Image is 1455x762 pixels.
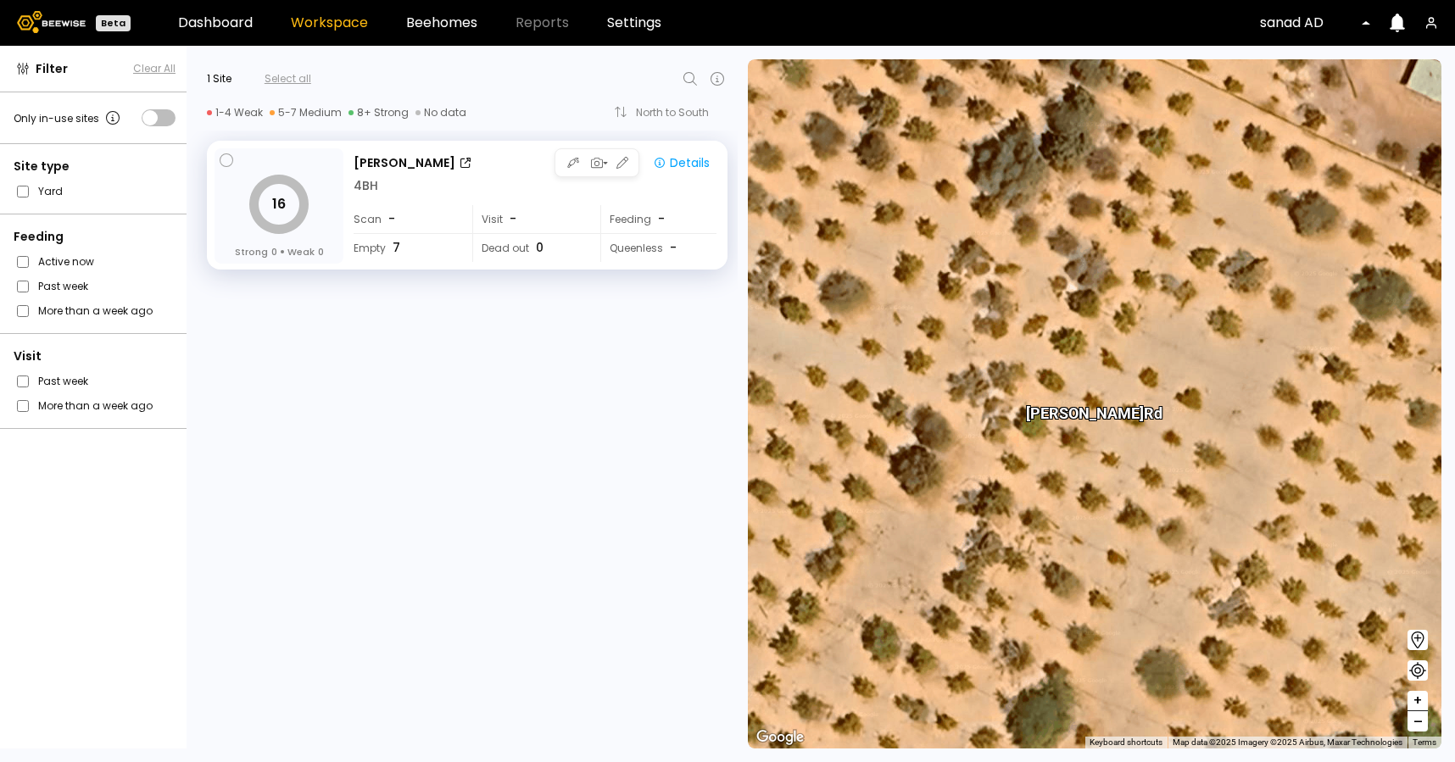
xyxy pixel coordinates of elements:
[354,177,378,195] div: 4 BH
[291,16,368,30] a: Workspace
[1090,737,1162,748] button: Keyboard shortcuts
[38,182,63,200] label: Yard
[1173,737,1402,747] span: Map data ©2025 Imagery ©2025 Airbus, Maxar Technologies
[752,726,808,748] img: Google
[752,726,808,748] a: Open this area in Google Maps (opens a new window)
[393,239,400,257] span: 7
[38,397,153,414] label: More than a week ago
[536,239,544,257] span: 0
[472,205,588,233] div: Visit
[607,16,661,30] a: Settings
[14,348,176,365] div: Visit
[670,239,677,257] span: -
[510,210,516,228] span: -
[348,106,409,120] div: 8+ Strong
[415,106,466,120] div: No data
[406,16,477,30] a: Beehomes
[646,152,716,174] button: Details
[207,71,231,86] div: 1 Site
[636,108,721,118] div: North to South
[1413,737,1436,747] a: Terms (opens in new tab)
[1413,711,1423,732] span: –
[17,11,86,33] img: Beewise logo
[318,245,324,259] span: 0
[270,106,342,120] div: 5-7 Medium
[388,210,395,228] span: -
[207,106,263,120] div: 1-4 Weak
[96,15,131,31] div: Beta
[516,16,569,30] span: Reports
[133,61,176,76] button: Clear All
[38,277,88,295] label: Past week
[38,253,94,270] label: Active now
[354,234,460,262] div: Empty
[600,205,716,233] div: Feeding
[354,154,455,172] div: [PERSON_NAME]
[271,245,277,259] span: 0
[1026,387,1162,422] div: [PERSON_NAME] Rd
[38,372,88,390] label: Past week
[14,158,176,175] div: Site type
[1408,691,1428,711] button: +
[472,234,588,262] div: Dead out
[36,60,68,78] span: Filter
[1408,711,1428,731] button: –
[600,234,716,262] div: Queenless
[265,71,311,86] div: Select all
[354,205,460,233] div: Scan
[272,194,286,214] tspan: 16
[235,245,324,259] div: Strong Weak
[14,228,176,246] div: Feeding
[178,16,253,30] a: Dashboard
[1413,690,1423,711] span: +
[658,210,666,228] div: -
[653,155,710,170] div: Details
[14,108,123,128] div: Only in-use sites
[38,302,153,320] label: More than a week ago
